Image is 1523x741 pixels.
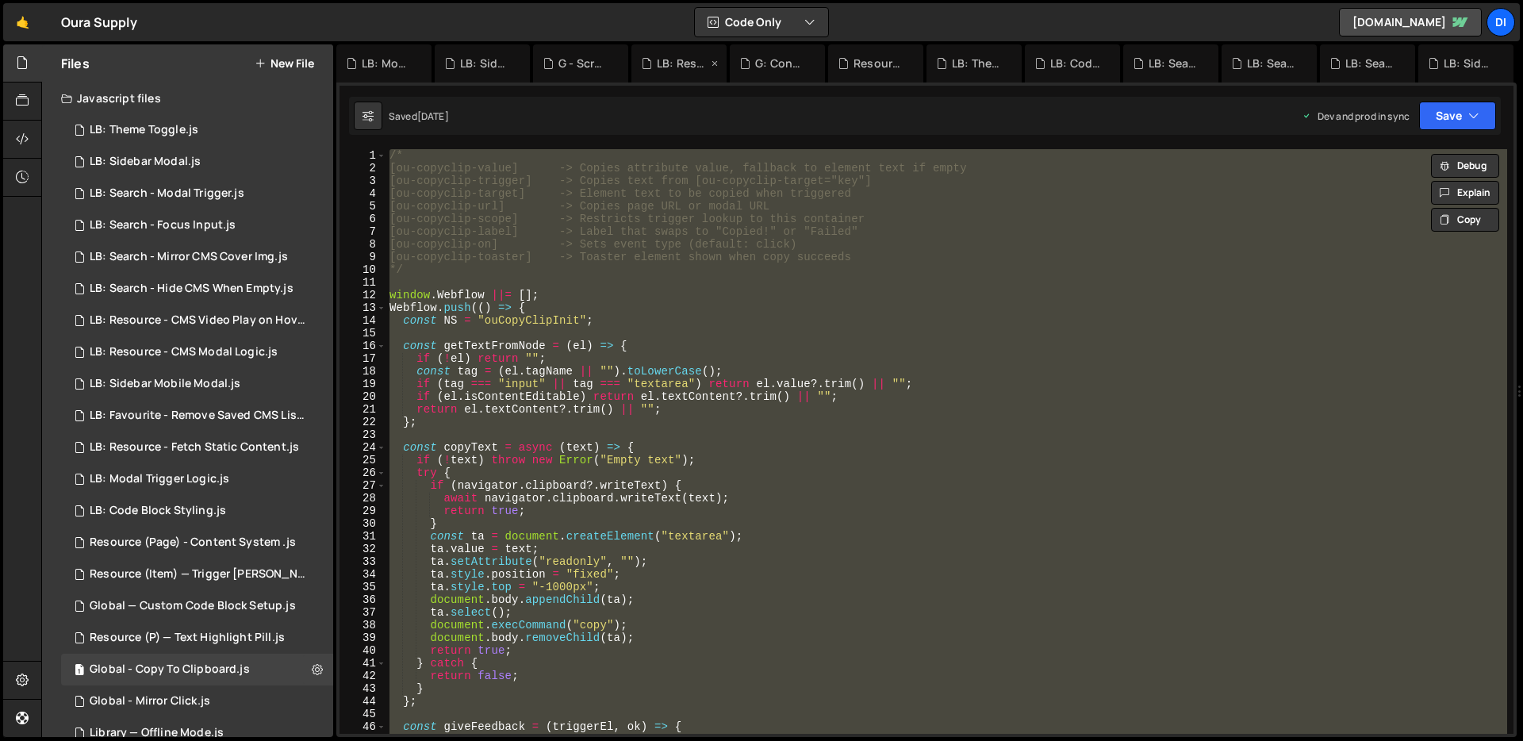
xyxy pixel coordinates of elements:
[340,289,386,301] div: 12
[90,662,250,677] div: Global - Copy To Clipboard.js
[340,695,386,708] div: 44
[340,416,386,428] div: 22
[90,631,285,645] div: Resource (P) — Text Highlight Pill.js
[340,352,386,365] div: 17
[340,200,386,213] div: 5
[61,463,333,495] div: 14937/45544.js
[340,301,386,314] div: 13
[90,409,309,423] div: LB: Favourite - Remove Saved CMS List.js
[1050,56,1101,71] div: LB: Code Block Styling.js
[1444,56,1494,71] div: LB: Sidebar Modal.js
[90,218,236,232] div: LB: Search - Focus Input.js
[340,517,386,530] div: 30
[340,530,386,543] div: 31
[3,3,42,41] a: 🤙
[90,282,293,296] div: LB: Search - Hide CMS When Empty.js
[340,619,386,632] div: 38
[90,345,278,359] div: LB: Resource - CMS Modal Logic.js
[61,685,333,717] div: 14937/44471.js
[61,495,333,527] div: 14937/46038.js
[1302,109,1410,123] div: Dev and prod in sync
[61,368,333,400] div: 14937/44593.js
[362,56,412,71] div: LB: Modal Trigger Logic.js
[90,504,226,518] div: LB: Code Block Styling.js
[340,175,386,187] div: 3
[340,454,386,466] div: 25
[340,441,386,454] div: 24
[340,263,386,276] div: 10
[90,472,229,486] div: LB: Modal Trigger Logic.js
[695,8,828,36] button: Code Only
[90,440,299,455] div: LB: Resource - Fetch Static Content.js
[90,123,198,137] div: LB: Theme Toggle.js
[340,378,386,390] div: 19
[90,186,244,201] div: LB: Search - Modal Trigger.js
[61,559,339,590] div: 14937/43515.js
[558,56,609,71] div: G - Scrollbar Toggle.js
[75,665,84,678] span: 1
[755,56,806,71] div: G: Conditional Element Visibility.js
[61,178,333,209] div: 14937/38913.js
[1431,181,1499,205] button: Explain
[1419,102,1496,130] button: Save
[340,479,386,492] div: 27
[389,109,449,123] div: Saved
[340,251,386,263] div: 9
[657,56,708,71] div: LB: Resource - CMS Video Play on Hover.js
[460,56,511,71] div: LB: Sidebar Mobile Modal.js
[340,162,386,175] div: 2
[340,466,386,479] div: 26
[42,83,333,114] div: Javascript files
[340,276,386,289] div: 11
[340,644,386,657] div: 40
[90,250,288,264] div: LB: Search - Mirror CMS Cover Img.js
[340,568,386,581] div: 34
[61,432,333,463] div: 14937/45864.js
[1339,8,1482,36] a: [DOMAIN_NAME]
[417,109,449,123] div: [DATE]
[90,726,224,740] div: Library — Offline Mode.js
[340,238,386,251] div: 8
[61,146,333,178] div: 14937/45352.js
[90,599,296,613] div: Global — Custom Code Block Setup.js
[1345,56,1396,71] div: LB: Search - Hide CMS When Empty.js
[340,632,386,644] div: 39
[61,654,333,685] div: 14937/44582.js
[90,694,210,708] div: Global - Mirror Click.js
[340,606,386,619] div: 37
[340,225,386,238] div: 7
[90,313,309,328] div: LB: Resource - CMS Video Play on Hover.js
[340,390,386,403] div: 20
[61,527,333,559] div: 14937/46006.js
[340,365,386,378] div: 18
[340,593,386,606] div: 36
[1247,56,1298,71] div: LB: Search - Modal Trigger.js
[61,305,339,336] div: 14937/38901.js
[61,114,333,146] div: 14937/45379.js
[340,403,386,416] div: 21
[61,55,90,72] h2: Files
[90,536,296,550] div: Resource (Page) - Content System .js
[61,273,333,305] div: 14937/44851.js
[61,590,333,622] div: 14937/44281.js
[340,327,386,340] div: 15
[61,336,333,368] div: 14937/38910.js
[1487,8,1515,36] a: Di
[340,314,386,327] div: 14
[61,241,333,273] div: 14937/38911.js
[340,340,386,352] div: 16
[90,567,309,582] div: Resource (Item) — Trigger [PERSON_NAME] on Save.js
[90,155,201,169] div: LB: Sidebar Modal.js
[340,505,386,517] div: 29
[1149,56,1199,71] div: LB: Search - Mirror CMS Cover Img.js
[1431,154,1499,178] button: Debug
[340,657,386,670] div: 41
[255,57,314,70] button: New File
[61,622,333,654] div: 14937/44597.js
[61,209,333,241] div: 14937/45456.js
[340,492,386,505] div: 28
[61,13,137,32] div: Oura Supply
[340,428,386,441] div: 23
[61,400,339,432] div: 14937/45672.js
